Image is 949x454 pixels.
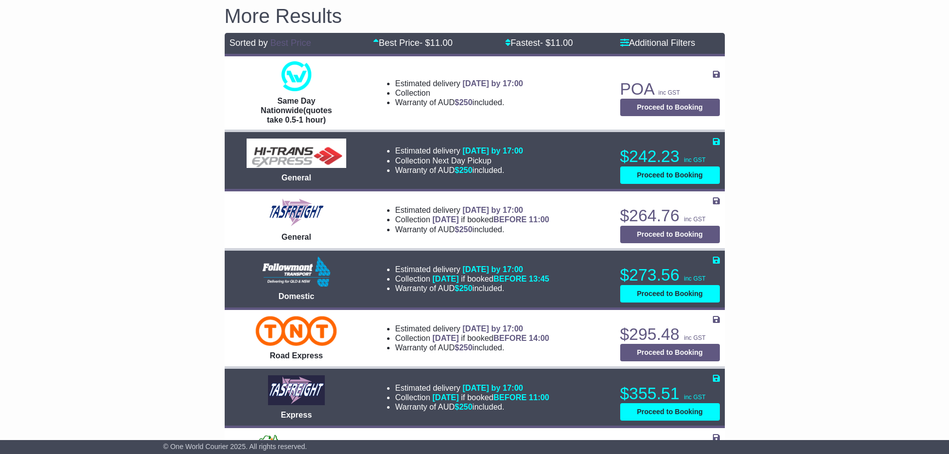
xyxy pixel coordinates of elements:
a: Additional Filters [620,38,695,48]
button: Proceed to Booking [620,285,720,303]
p: $295.48 [620,324,720,344]
p: $273.56 [620,265,720,285]
span: [DATE] by 17:00 [462,384,523,392]
span: [DATE] [432,275,459,283]
button: Proceed to Booking [620,226,720,243]
span: Next Day Pickup [432,156,491,165]
span: [DATE] by 17:00 [462,265,523,274]
a: Fastest- $11.00 [505,38,573,48]
span: BEFORE [493,215,527,224]
span: $ [455,343,473,352]
span: inc GST [684,275,705,282]
span: 14:00 [529,334,549,342]
img: TNT Domestic: Road Express [256,316,337,346]
h2: More Results [225,5,725,27]
span: [DATE] by 17:00 [462,147,523,155]
span: Domestic [278,292,314,301]
button: Proceed to Booking [620,99,720,116]
li: Estimated delivery [395,79,523,88]
button: Proceed to Booking [620,166,720,184]
span: [DATE] by 17:00 [462,79,523,88]
li: Warranty of AUD included. [395,402,549,412]
span: General [281,233,311,241]
span: - $ [419,38,452,48]
li: Warranty of AUD included. [395,98,523,107]
a: Best Price [271,38,311,48]
span: if booked [432,275,549,283]
span: Same Day Nationwide(quotes take 0.5-1 hour) [261,97,332,124]
li: Warranty of AUD included. [395,225,549,234]
li: Collection [395,274,549,284]
span: inc GST [684,216,705,223]
p: $242.23 [620,147,720,166]
span: 250 [459,98,473,107]
span: 11:00 [529,393,549,402]
span: 250 [459,225,473,234]
li: Estimated delivery [395,146,523,155]
span: inc GST [684,156,705,163]
img: Tasfreight: Express [268,375,325,405]
span: BEFORE [493,393,527,402]
span: Road Express [270,351,323,360]
li: Warranty of AUD included. [395,284,549,293]
span: 11:00 [529,215,549,224]
span: 250 [459,403,473,411]
span: $ [455,403,473,411]
span: $ [455,284,473,293]
span: 250 [459,284,473,293]
span: $ [455,98,473,107]
li: Warranty of AUD included. [395,165,523,175]
span: BEFORE [493,275,527,283]
span: [DATE] [432,334,459,342]
span: © One World Courier 2025. All rights reserved. [163,443,307,451]
img: Followmont Transport: Domestic [263,257,331,287]
span: $ [455,225,473,234]
li: Estimated delivery [395,383,549,393]
span: inc GST [659,89,680,96]
li: Collection [395,333,549,343]
li: Collection [395,393,549,402]
span: if booked [432,393,549,402]
p: $264.76 [620,206,720,226]
span: [DATE] by 17:00 [462,206,523,214]
span: inc GST [684,334,705,341]
span: 11.00 [550,38,573,48]
span: [DATE] [432,393,459,402]
p: $355.51 [620,384,720,404]
span: $ [455,166,473,174]
span: if booked [432,215,549,224]
span: - $ [540,38,573,48]
li: Estimated delivery [395,205,549,215]
span: 13:45 [529,275,549,283]
li: Collection [395,88,523,98]
span: [DATE] by 17:00 [462,324,523,333]
li: Estimated delivery [395,324,549,333]
span: Express [281,411,312,419]
li: Collection [395,215,549,224]
img: Tasfreight: General [268,197,325,227]
span: Sorted by [230,38,268,48]
span: BEFORE [493,334,527,342]
span: inc GST [684,394,705,401]
span: 250 [459,166,473,174]
span: [DATE] [432,215,459,224]
span: 250 [459,343,473,352]
li: Collection [395,156,523,165]
p: POA [620,79,720,99]
span: General [281,173,311,182]
li: Warranty of AUD included. [395,343,549,352]
img: One World Courier: Same Day Nationwide(quotes take 0.5-1 hour) [281,61,311,91]
span: 11.00 [430,38,452,48]
button: Proceed to Booking [620,403,720,421]
img: HiTrans (Machship): General [247,139,346,168]
a: Best Price- $11.00 [373,38,452,48]
li: Estimated delivery [395,265,549,274]
button: Proceed to Booking [620,344,720,361]
span: if booked [432,334,549,342]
